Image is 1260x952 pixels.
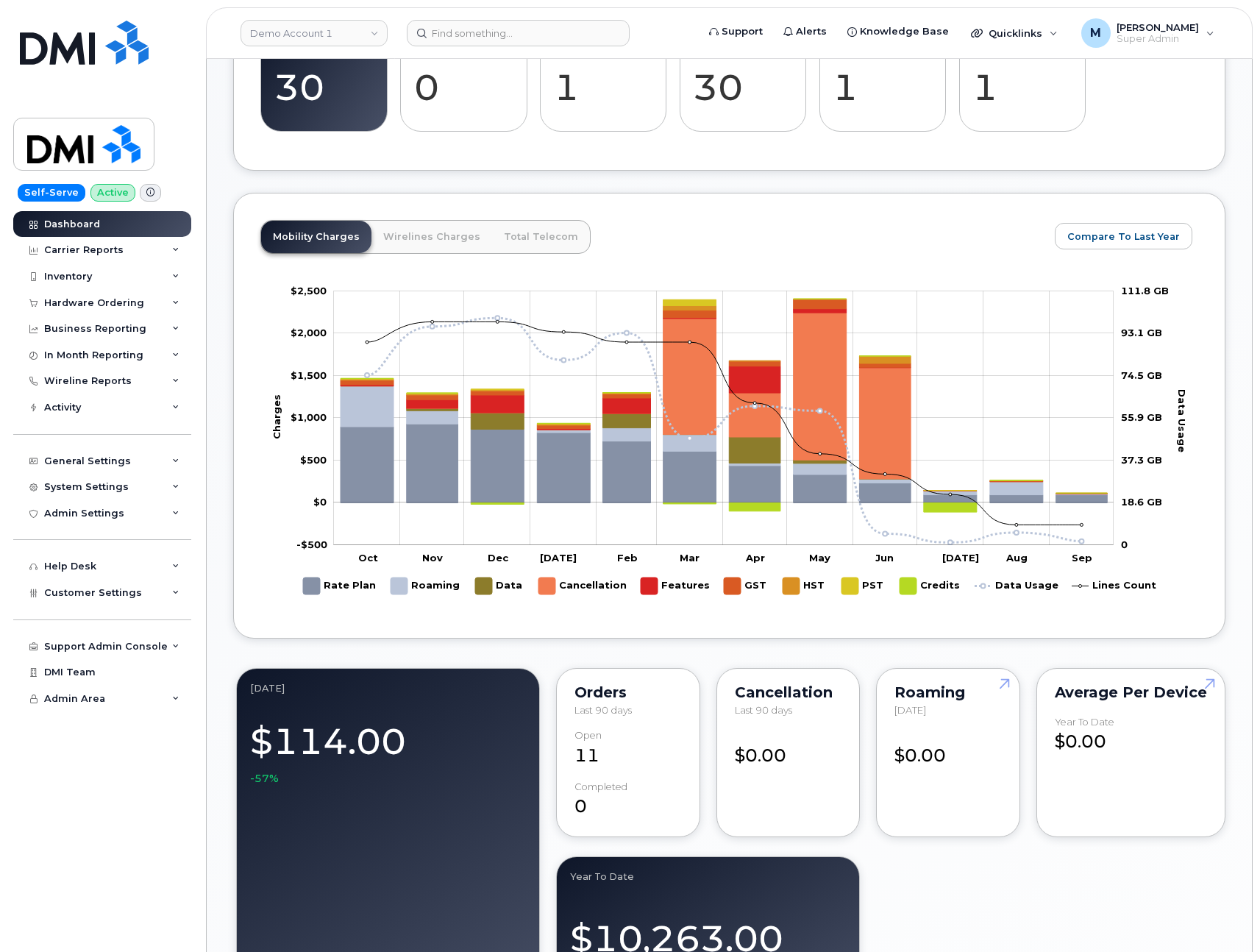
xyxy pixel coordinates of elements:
[1121,454,1162,466] tspan: 37.3 GB
[841,572,885,600] g: PST
[1005,552,1028,564] tspan: Aug
[796,24,827,39] span: Alerts
[783,572,827,600] g: HST
[296,539,327,550] g: $0
[414,65,513,109] dd: 0
[975,572,1058,600] g: Data Usage
[1067,230,1180,244] span: Compare To Last Year
[809,552,830,564] tspan: May
[1121,327,1162,338] tspan: 93.1 GB
[693,65,792,109] dd: 30
[961,18,1068,48] div: Quicklinks
[391,572,460,600] g: Roaming
[894,730,1002,768] div: $0.00
[291,369,327,381] g: $0
[722,24,763,39] span: Support
[1072,572,1156,600] g: Lines Count
[574,730,682,768] div: 11
[291,411,327,423] tspan: $1,000
[680,552,700,564] tspan: Mar
[261,221,371,253] a: Mobility Charges
[341,299,1107,494] g: GST
[291,411,327,423] g: $0
[699,17,773,46] a: Support
[735,704,792,716] span: Last 90 days
[617,552,638,564] tspan: Feb
[900,572,960,600] g: Credits
[1055,717,1207,755] div: $0.00
[540,552,577,564] tspan: [DATE]
[894,704,926,716] span: [DATE]
[291,285,327,296] tspan: $2,500
[250,712,526,786] div: $114.00
[291,285,327,296] g: $0
[250,771,279,786] span: -57%
[735,686,842,698] div: Cancellation
[358,552,378,564] tspan: Oct
[341,386,1107,495] g: Roaming
[488,552,509,564] tspan: Dec
[303,572,376,600] g: Rate Plan
[300,454,327,466] tspan: $500
[574,704,632,716] span: Last 90 days
[724,572,768,600] g: GST
[574,730,602,741] div: Open
[303,572,1156,600] g: Legend
[875,552,894,564] tspan: Jun
[554,65,653,109] dd: 1
[735,730,842,768] div: $0.00
[407,20,630,46] input: Find something...
[422,552,443,564] tspan: Nov
[773,17,837,46] a: Alerts
[1055,223,1192,249] button: Compare To Last Year
[1121,285,1169,296] tspan: 111.8 GB
[538,572,627,600] g: Cancellation
[574,781,627,792] div: completed
[1072,552,1092,564] tspan: Sep
[1090,24,1101,42] span: M
[894,686,1002,698] div: Roaming
[296,539,327,550] tspan: -$500
[837,17,959,46] a: Knowledge Base
[274,65,374,109] dd: 30
[972,26,1072,124] a: Data Conflicts 1
[1176,389,1188,452] tspan: Data Usage
[942,552,979,564] tspan: [DATE]
[1121,369,1162,381] tspan: 74.5 GB
[574,686,682,698] div: Orders
[291,327,327,338] tspan: $2,000
[1117,33,1199,45] span: Super Admin
[1121,411,1162,423] tspan: 55.9 GB
[1121,539,1128,550] tspan: 0
[1117,21,1199,33] span: [PERSON_NAME]
[371,221,492,253] a: Wirelines Charges
[341,424,1107,502] g: Rate Plan
[1121,496,1162,508] tspan: 18.6 GB
[475,572,524,600] g: Data
[291,327,327,338] g: $0
[300,454,327,466] g: $0
[250,682,526,694] div: September 2023
[492,221,590,253] a: Total Telecom
[989,27,1042,39] span: Quicklinks
[1055,717,1114,728] div: Year to Date
[313,496,327,508] tspan: $0
[570,870,846,882] div: Year to Date
[833,65,932,109] dd: 1
[241,20,388,46] a: Demo Account 1
[1071,18,1225,48] div: Mathew
[271,285,1189,600] g: Chart
[574,781,682,820] div: 0
[641,572,710,600] g: Features
[1055,686,1207,698] div: Average per Device
[745,552,765,564] tspan: Apr
[291,369,327,381] tspan: $1,500
[860,24,949,39] span: Knowledge Base
[271,394,282,439] tspan: Charges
